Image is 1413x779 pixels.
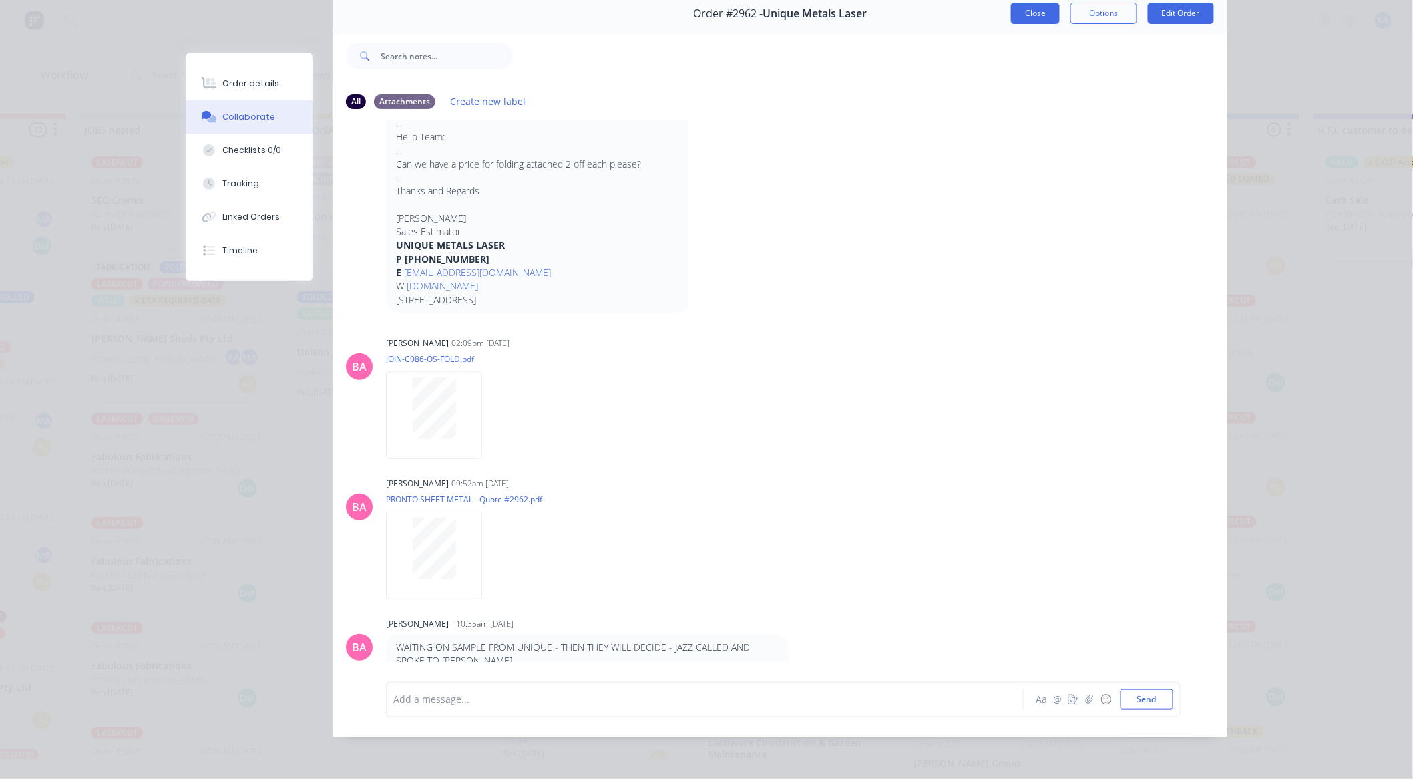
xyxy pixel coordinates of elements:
button: @ [1050,691,1066,708]
strong: E [396,266,401,279]
div: Collaborate [223,111,276,123]
button: Edit Order [1148,3,1214,24]
div: Timeline [223,245,258,257]
div: BA [352,639,367,655]
div: - 10:35am [DATE] [451,618,514,630]
p: [PERSON_NAME] [396,212,678,225]
button: Options [1070,3,1137,24]
p: WAITING ON SAMPLE FROM UNIQUE - THEN THEY WILL DECIDE - JAZZ CALLED AND SPOKE TO [PERSON_NAME] [396,641,779,668]
p: Sales Estimator [396,225,678,239]
div: BA [352,499,367,515]
button: Close [1011,3,1060,24]
div: Tracking [223,178,260,190]
p: . [396,144,678,157]
p: Hello Team: [396,130,678,144]
p: . [396,171,678,184]
span: Order #2962 - [693,7,763,20]
button: Linked Orders [186,200,313,234]
a: [DOMAIN_NAME] [407,279,478,292]
button: Checklists 0/0 [186,134,313,167]
p: . [396,117,678,130]
div: [PERSON_NAME] [386,337,449,349]
div: 09:52am [DATE] [451,478,509,490]
button: Aa [1034,691,1050,708]
div: BA [352,359,367,375]
p: Can we have a price for folding attached 2 off each please? [396,158,678,171]
strong: P [PHONE_NUMBER] [396,253,489,265]
div: Linked Orders [223,211,280,223]
div: [PERSON_NAME] [386,618,449,630]
button: Order details [186,67,313,100]
p: [STREET_ADDRESS] [396,293,678,307]
input: Search notes... [381,43,513,69]
p: Thanks and Regards [396,184,678,198]
button: Collaborate [186,100,313,134]
p: . [396,198,678,212]
span: Unique Metals Laser [763,7,867,20]
button: Timeline [186,234,313,267]
div: Checklists 0/0 [223,144,282,156]
div: Order details [223,77,280,90]
div: 02:09pm [DATE] [451,337,510,349]
button: Tracking [186,167,313,200]
a: [EMAIL_ADDRESS][DOMAIN_NAME] [404,266,551,279]
div: [PERSON_NAME] [386,478,449,490]
button: Create new label [443,92,533,110]
strong: UNIQUE METALS LASER [396,239,505,251]
p: PRONTO SHEET METAL - Quote #2962.pdf [386,494,542,505]
button: ☺ [1098,691,1114,708]
p: W [396,279,678,293]
p: JOIN-C086-OS-FOLD.pdf [386,353,495,365]
div: All [346,94,366,109]
button: Send [1121,689,1173,710]
div: Attachments [374,94,435,109]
